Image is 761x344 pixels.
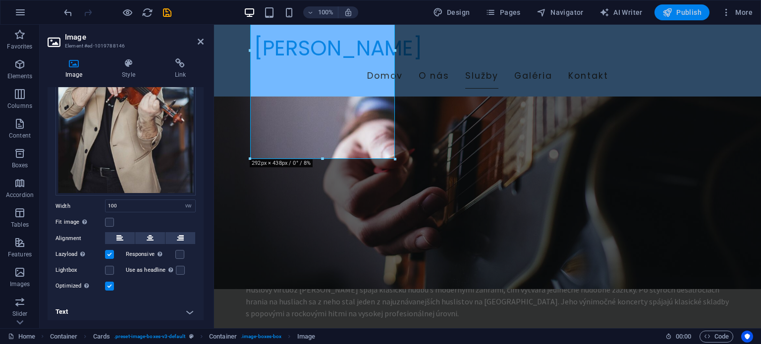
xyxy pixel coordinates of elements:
label: Optimized [55,280,105,292]
span: Click to select. Double-click to edit [297,331,315,343]
span: Click to select. Double-click to edit [50,331,78,343]
span: . image-boxes-box [241,331,282,343]
h6: Session time [665,331,692,343]
label: Fit image [55,216,105,228]
button: More [717,4,757,20]
label: Lazyload [55,248,105,260]
h4: Link [157,58,204,79]
span: Design [433,7,470,17]
span: AI Writer [599,7,643,17]
p: Elements [7,72,33,80]
button: Publish [654,4,709,20]
button: Click here to leave preview mode and continue editing [121,6,133,18]
button: Navigator [533,4,588,20]
i: This element is a customizable preset [189,334,194,339]
span: More [721,7,753,17]
h4: Text [48,300,204,324]
div: Design (Ctrl+Alt+Y) [429,4,474,20]
label: Responsive [126,248,175,260]
i: On resize automatically adjust zoom level to fit chosen device. [344,8,353,17]
p: Images [10,280,30,288]
h3: Element #ed-1019788146 [65,42,184,50]
button: save [161,6,173,18]
h4: Image [48,58,104,79]
span: : [683,333,684,340]
p: Content [9,132,31,140]
button: Code [700,331,733,343]
p: Slider [12,310,28,318]
button: Design [429,4,474,20]
span: Pages [486,7,520,17]
span: Publish [662,7,702,17]
p: Boxes [12,161,28,169]
i: Reload page [142,7,153,18]
label: Use as headline [126,264,176,276]
span: Click to select. Double-click to edit [93,331,110,343]
span: . preset-image-boxes-v3-default [114,331,185,343]
button: 100% [303,6,338,18]
button: Usercentrics [741,331,753,343]
label: Lightbox [55,264,105,276]
span: Code [704,331,729,343]
i: Save (Ctrl+S) [162,7,173,18]
span: Click to select. Double-click to edit [209,331,237,343]
p: Favorites [7,43,32,50]
span: Navigator [537,7,584,17]
a: Click to cancel selection. Double-click to open Pages [8,331,35,343]
p: Tables [11,221,29,229]
button: undo [62,6,74,18]
h6: 100% [318,6,334,18]
button: reload [141,6,153,18]
label: Width [55,203,105,209]
span: 00 00 [676,331,691,343]
h2: Image [65,33,204,42]
p: Features [8,250,32,258]
button: Pages [482,4,524,20]
h4: Style [104,58,157,79]
p: Columns [7,102,32,110]
p: Accordion [6,191,34,199]
label: Alignment [55,233,105,245]
nav: breadcrumb [50,331,315,343]
i: Undo: Fit image (Ctrl+Z) [62,7,74,18]
button: AI Writer [596,4,647,20]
